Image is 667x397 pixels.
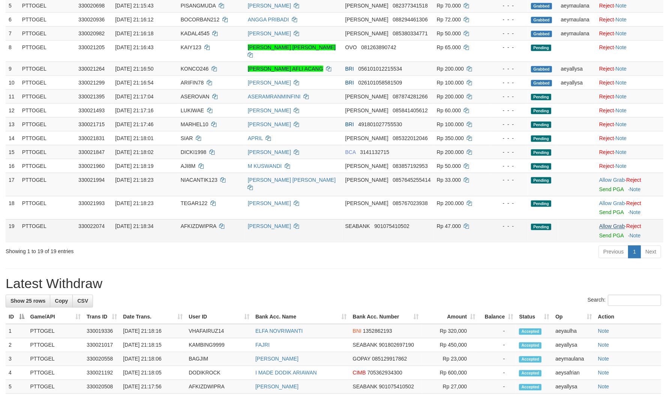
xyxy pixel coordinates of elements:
[595,310,661,324] th: Action
[598,328,610,334] a: Note
[181,17,219,23] span: BOCORBAN212
[393,177,431,183] span: Copy 0857645255414 to clipboard
[616,94,627,100] a: Note
[372,356,407,362] span: Copy 085129917862 to clipboard
[437,177,461,183] span: Rp 33.000
[596,62,664,75] td: ·
[598,370,610,376] a: Note
[248,149,291,155] a: [PERSON_NAME]
[599,246,629,258] a: Previous
[6,245,272,255] div: Showing 1 to 19 of 19 entries
[599,177,625,183] a: Allow Grab
[248,3,291,9] a: [PERSON_NAME]
[493,16,525,23] div: - - -
[493,2,525,9] div: - - -
[248,44,336,50] a: [PERSON_NAME] [PERSON_NAME]
[478,338,516,352] td: -
[553,310,595,324] th: Op: activate to sort column ascending
[599,200,625,206] a: Allow Grab
[6,219,19,243] td: 19
[493,44,525,51] div: - - -
[531,66,552,72] span: Grabbed
[519,356,542,363] span: Accepted
[478,352,516,366] td: -
[596,40,664,62] td: ·
[558,62,596,75] td: aeyallysa
[6,117,19,131] td: 13
[553,366,595,380] td: aeysafrian
[248,163,282,169] a: M KUSWANDI
[599,135,614,141] a: Reject
[616,149,627,155] a: Note
[6,131,19,145] td: 14
[353,356,371,362] span: GOPAY
[181,163,196,169] span: AJI8M
[616,30,627,36] a: Note
[248,177,336,183] a: [PERSON_NAME] [PERSON_NAME]
[531,31,552,37] span: Grabbed
[252,310,350,324] th: Bank Acc. Name: activate to sort column ascending
[493,121,525,128] div: - - -
[553,338,595,352] td: aeyallysa
[346,135,389,141] span: [PERSON_NAME]
[115,3,153,9] span: [DATE] 21:15:43
[531,17,552,23] span: Grabbed
[393,3,428,9] span: Copy 082377341518 to clipboard
[553,324,595,338] td: aeyaulha
[641,246,661,258] a: Next
[6,310,27,324] th: ID: activate to sort column descending
[120,338,186,352] td: [DATE] 21:18:15
[255,370,317,376] a: I MADE DODIK ARIAWAN
[598,342,610,348] a: Note
[78,30,105,36] span: 330020982
[346,177,389,183] span: [PERSON_NAME]
[626,223,641,229] a: Reject
[346,223,370,229] span: SEABANK
[531,45,551,51] span: Pending
[115,149,153,155] span: [DATE] 21:18:02
[248,94,301,100] a: ASERAMRANMINFINI
[181,66,209,72] span: KONCO246
[248,121,291,127] a: [PERSON_NAME]
[359,121,403,127] span: Copy 491801027755530 to clipboard
[437,149,464,155] span: Rp 200.000
[626,200,641,206] a: Reject
[78,3,105,9] span: 330020698
[6,62,19,75] td: 9
[616,44,627,50] a: Note
[353,342,378,348] span: SEABANK
[248,80,291,86] a: [PERSON_NAME]
[437,163,461,169] span: Rp 50.000
[115,135,153,141] span: [DATE] 21:18:01
[558,26,596,40] td: aeymaulana
[6,196,19,219] td: 18
[78,177,105,183] span: 330021994
[531,3,552,9] span: Grabbed
[596,103,664,117] td: ·
[493,176,525,184] div: - - -
[437,107,461,113] span: Rp 60.000
[393,163,428,169] span: Copy 083857192953 to clipboard
[493,107,525,114] div: - - -
[628,246,641,258] a: 1
[78,80,105,86] span: 330021299
[359,80,403,86] span: Copy 026101058581509 to clipboard
[84,338,120,352] td: 330021017
[248,107,291,113] a: [PERSON_NAME]
[78,163,105,169] span: 330021960
[84,366,120,380] td: 330021192
[616,66,627,72] a: Note
[115,223,153,229] span: [DATE] 21:18:34
[78,135,105,141] span: 330021831
[181,149,206,155] span: DICKI1998
[616,17,627,23] a: Note
[531,177,551,184] span: Pending
[77,298,88,304] span: CSV
[379,342,414,348] span: Copy 901802697190 to clipboard
[120,310,186,324] th: Date Trans.: activate to sort column ascending
[519,343,542,349] span: Accepted
[115,44,153,50] span: [DATE] 21:16:43
[115,30,153,36] span: [DATE] 21:16:18
[248,30,291,36] a: [PERSON_NAME]
[437,94,464,100] span: Rp 200.000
